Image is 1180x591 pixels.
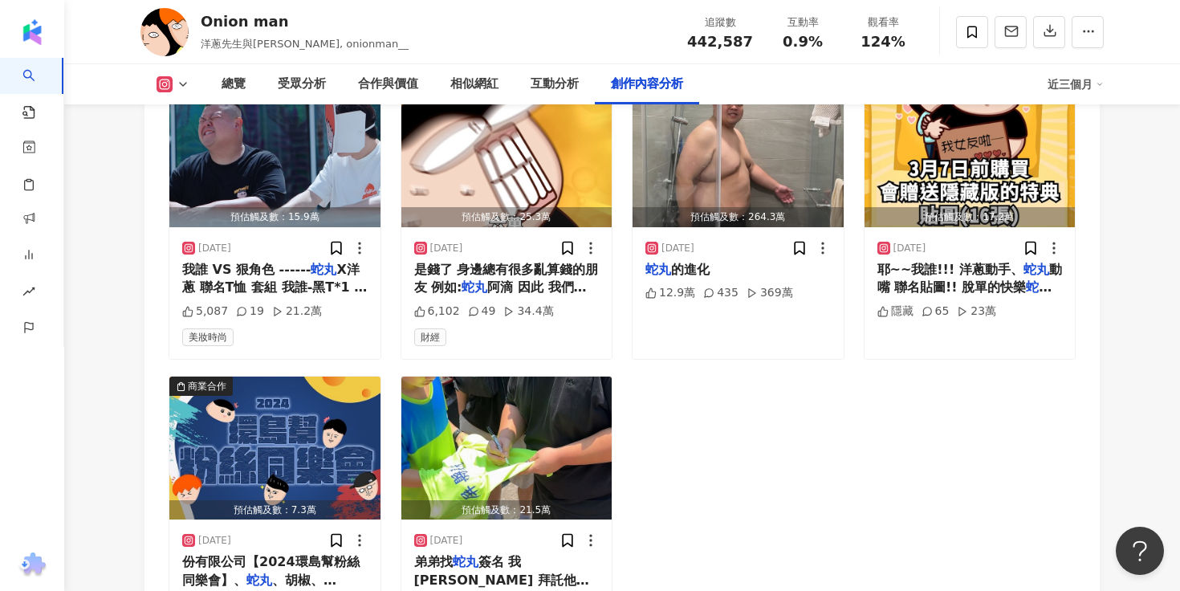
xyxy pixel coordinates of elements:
div: 369萬 [747,285,793,301]
mark: 蛇丸 [311,262,336,277]
span: 0.9% [783,34,823,50]
mark: 蛇丸 [462,279,487,295]
div: 相似網紅 [450,75,498,94]
span: 美妝時尚 [182,328,234,346]
a: search [22,58,55,120]
div: 49 [468,304,496,320]
div: 受眾分析 [278,75,326,94]
div: 12.9萬 [645,285,695,301]
div: 合作與價值 [358,75,418,94]
div: 6,102 [414,304,460,320]
div: 追蹤數 [687,14,753,31]
div: 65 [922,304,950,320]
button: 商業合作預估觸及數：17.2萬 [865,84,1076,227]
span: 弟弟找 [414,554,453,569]
div: 預估觸及數：17.2萬 [865,207,1076,227]
div: 總覽 [222,75,246,94]
button: 商業合作預估觸及數：15.9萬 [169,84,380,227]
button: 商業合作預估觸及數：7.3萬 [169,377,380,520]
span: 我誰 VS 狠角色 ------ [182,262,311,277]
div: 23萬 [957,304,996,320]
img: logo icon [19,19,45,45]
span: 的進化 [671,262,710,277]
span: 124% [861,34,905,50]
span: 財經 [414,328,446,346]
div: Onion man [201,11,409,31]
span: 洋蔥先生與[PERSON_NAME], onionman__ [201,38,409,50]
div: 19 [236,304,264,320]
div: [DATE] [430,534,463,548]
div: [DATE] [893,242,926,255]
span: 442,587 [687,33,753,50]
mark: 蛇丸 [1023,262,1049,277]
div: 近三個月 [1048,71,1104,97]
div: 互動率 [772,14,833,31]
div: 預估觸及數：15.9萬 [169,207,380,227]
div: 預估觸及數：7.3萬 [169,500,380,520]
div: 34.4萬 [503,304,553,320]
button: 預估觸及數：264.3萬 [633,84,844,227]
mark: 蛇丸 [1026,279,1052,295]
mark: 蛇丸 [246,573,272,588]
div: 5,087 [182,304,228,320]
img: chrome extension [17,552,48,578]
img: post-image [865,84,1076,227]
iframe: Help Scout Beacon - Open [1116,527,1164,575]
div: [DATE] [198,242,231,255]
button: 商業合作預估觸及數：25.3萬 [401,84,612,227]
span: 是錢了 身邊總有很多亂算錢的朋友 例如: [414,262,599,295]
img: post-image [169,84,380,227]
div: [DATE] [430,242,463,255]
span: 耶~~我誰!!! 洋蔥動手、 [877,262,1023,277]
mark: 蛇丸 [453,554,478,569]
div: 觀看率 [852,14,913,31]
span: 阿滴 因此 我們需要一個小幫手 [414,279,587,312]
button: 預估觸及數：21.5萬 [401,377,612,520]
div: [DATE] [198,534,231,548]
span: 份有限公司【2024環島幫粉絲同樂會】、 [182,554,360,587]
div: 預估觸及數：264.3萬 [633,207,844,227]
div: 21.2萬 [272,304,322,320]
div: 商業合作 [188,378,226,394]
div: [DATE] [661,242,694,255]
img: post-image [633,84,844,227]
div: 創作內容分析 [611,75,683,94]
div: 預估觸及數：25.3萬 [401,207,612,227]
img: KOL Avatar [140,8,189,56]
img: post-image [401,377,612,520]
div: 預估觸及數：21.5萬 [401,500,612,520]
img: post-image [401,84,612,227]
div: 隱藏 [877,304,913,320]
div: 互動分析 [531,75,579,94]
div: 435 [703,285,739,301]
mark: 蛇丸 [645,262,671,277]
img: post-image [169,377,380,520]
span: rise [22,275,35,312]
